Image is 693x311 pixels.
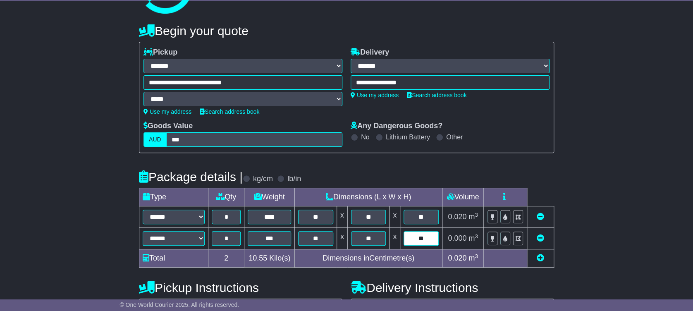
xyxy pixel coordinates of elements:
[139,170,243,184] h4: Package details |
[351,48,389,57] label: Delivery
[475,233,478,239] sup: 3
[208,188,244,206] td: Qty
[139,188,208,206] td: Type
[119,301,239,308] span: © One World Courier 2025. All rights reserved.
[208,249,244,268] td: 2
[386,133,430,141] label: Lithium Battery
[200,108,259,115] a: Search address book
[468,234,478,242] span: m
[337,228,347,249] td: x
[468,213,478,221] span: m
[253,175,273,184] label: kg/cm
[446,133,463,141] label: Other
[390,206,400,228] td: x
[143,48,177,57] label: Pickup
[407,92,466,98] a: Search address book
[537,234,544,242] a: Remove this item
[448,254,466,262] span: 0.020
[448,213,466,221] span: 0.020
[390,228,400,249] td: x
[143,132,167,147] label: AUD
[139,24,554,38] h4: Begin your quote
[351,122,442,131] label: Any Dangerous Goods?
[139,249,208,268] td: Total
[295,188,442,206] td: Dimensions (L x W x H)
[475,253,478,259] sup: 3
[244,249,295,268] td: Kilo(s)
[442,188,483,206] td: Volume
[244,188,295,206] td: Weight
[475,212,478,218] sup: 3
[139,281,342,294] h4: Pickup Instructions
[143,122,193,131] label: Goods Value
[351,92,399,98] a: Use my address
[337,206,347,228] td: x
[361,133,369,141] label: No
[537,213,544,221] a: Remove this item
[143,108,191,115] a: Use my address
[287,175,301,184] label: lb/in
[295,249,442,268] td: Dimensions in Centimetre(s)
[351,281,554,294] h4: Delivery Instructions
[249,254,267,262] span: 10.55
[448,234,466,242] span: 0.000
[537,254,544,262] a: Add new item
[468,254,478,262] span: m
